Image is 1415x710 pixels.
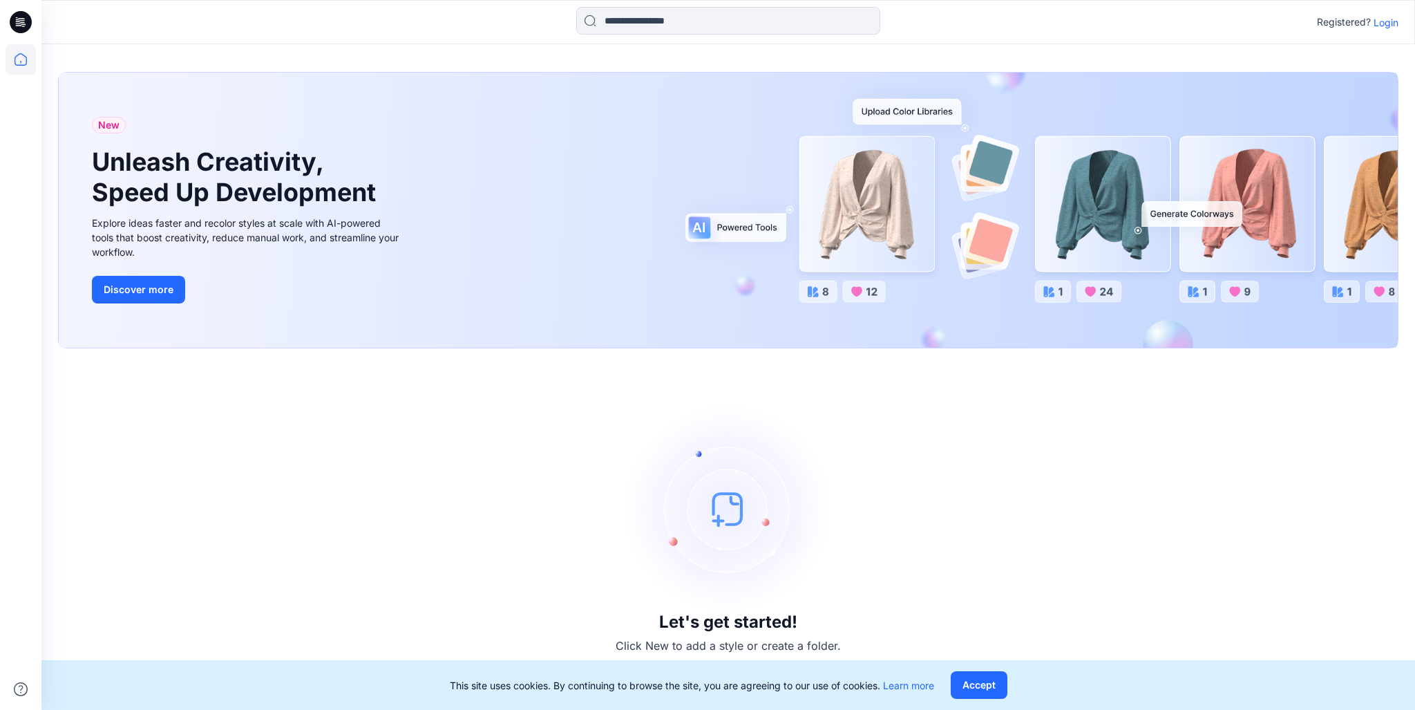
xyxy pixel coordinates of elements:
[659,613,797,632] h3: Let's get started!
[92,276,403,303] a: Discover more
[98,117,120,133] span: New
[883,680,934,691] a: Learn more
[92,216,403,259] div: Explore ideas faster and recolor styles at scale with AI-powered tools that boost creativity, red...
[625,405,832,613] img: empty-state-image.svg
[92,276,185,303] button: Discover more
[951,671,1007,699] button: Accept
[1374,15,1398,30] p: Login
[92,147,382,207] h1: Unleash Creativity, Speed Up Development
[1317,14,1371,30] p: Registered?
[616,637,841,654] p: Click New to add a style or create a folder.
[450,678,934,693] p: This site uses cookies. By continuing to browse the site, you are agreeing to our use of cookies.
